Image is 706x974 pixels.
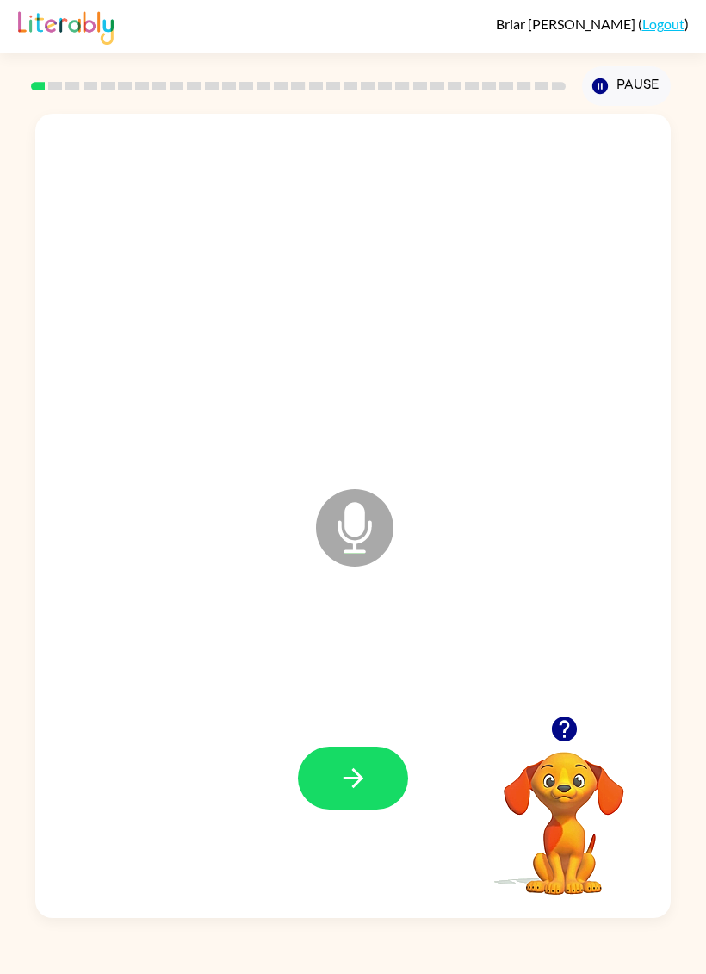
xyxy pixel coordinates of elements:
img: Literably [18,7,114,45]
button: Pause [582,66,671,106]
video: Your browser must support playing .mp4 files to use Literably. Please try using another browser. [478,725,650,897]
span: Briar [PERSON_NAME] [496,16,638,32]
div: ( ) [496,16,689,32]
a: Logout [642,16,684,32]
